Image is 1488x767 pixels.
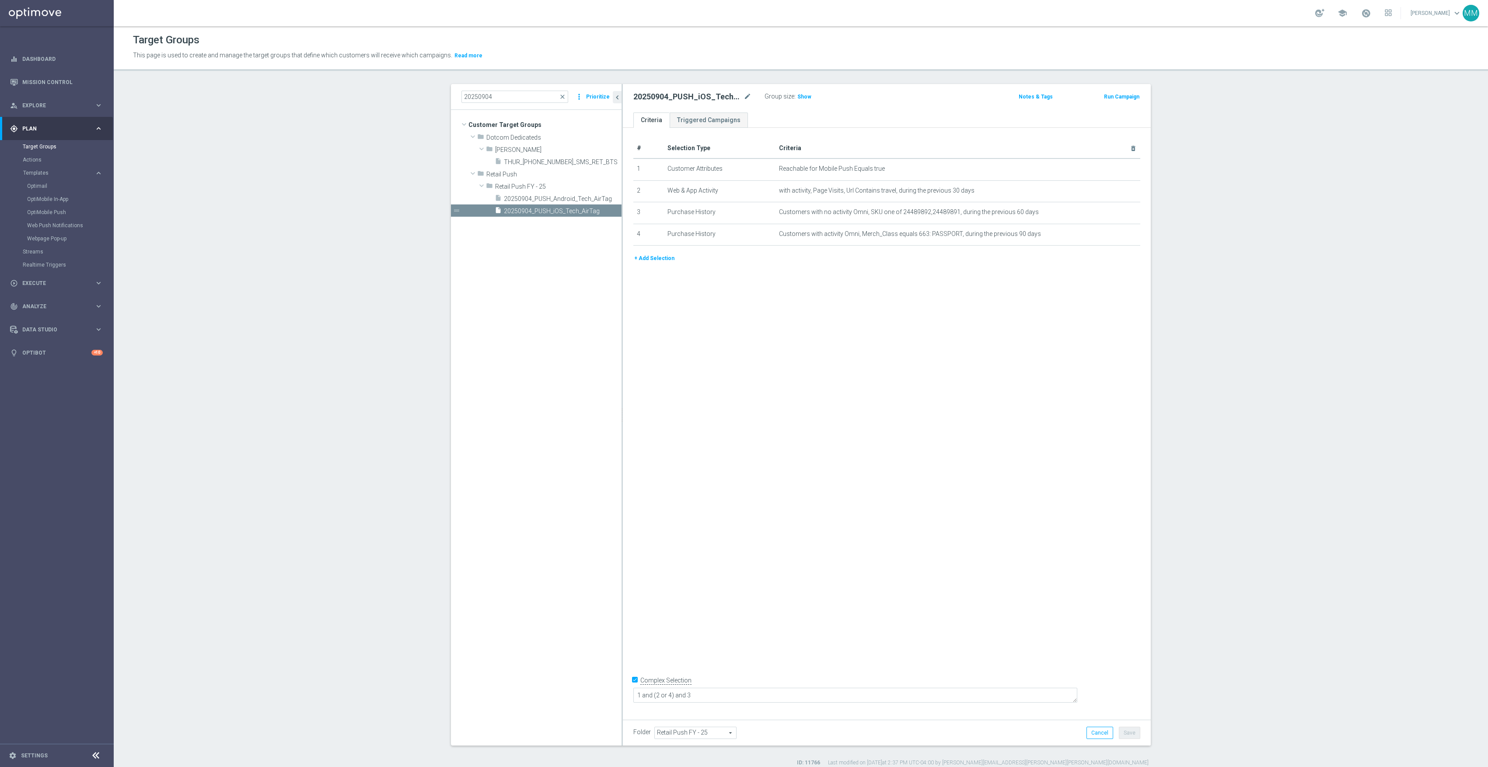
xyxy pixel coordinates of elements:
[1103,92,1140,102] button: Run Campaign
[23,261,91,268] a: Realtime Triggers
[27,206,113,219] div: OptiMobile Push
[27,232,113,245] div: Webpage Pop-up
[27,222,91,229] a: Web Push Notifications
[744,91,751,102] i: mode_edit
[23,170,94,176] div: Templates
[23,166,113,245] div: Templates
[133,52,452,59] span: This page is used to create and manage the target groups that define which customers will receive...
[10,326,94,334] div: Data Studio
[10,303,103,310] button: track_changes Analyze keyboard_arrow_right
[10,341,103,364] div: Optibot
[495,158,502,168] i: insert_drive_file
[1452,8,1462,18] span: keyboard_arrow_down
[27,193,113,206] div: OptiMobile In-App
[94,325,103,334] i: keyboard_arrow_right
[1130,145,1137,152] i: delete_forever
[22,281,94,286] span: Execute
[461,91,568,103] input: Quick find group or folder
[633,138,664,158] th: #
[10,102,103,109] div: person_search Explore keyboard_arrow_right
[27,209,91,216] a: OptiMobile Push
[633,180,664,202] td: 2
[633,728,651,736] label: Folder
[21,753,48,758] a: Settings
[454,51,483,60] button: Read more
[23,170,86,176] span: Templates
[23,169,103,176] button: Templates keyboard_arrow_right
[779,208,1039,216] span: Customers with no activity Omni, SKU one of 24489892,24489891, during the previous 60 days
[779,144,801,151] span: Criteria
[495,194,502,204] i: insert_drive_file
[613,91,622,103] button: chevron_left
[504,158,622,166] span: THUR_20250904_SMS_RET_BTS
[664,158,775,180] td: Customer Attributes
[27,219,113,232] div: Web Push Notifications
[9,752,17,760] i: settings
[765,93,794,100] label: Group size
[10,326,103,333] div: Data Studio keyboard_arrow_right
[779,165,885,172] span: Reachable for Mobile Push Equals true
[633,91,742,102] h2: 20250904_PUSH_iOS_Tech_AirTag
[468,119,622,131] span: Customer Target Groups
[486,182,493,192] i: folder
[585,91,611,103] button: Prioritize
[828,759,1149,767] label: Last modified on [DATE] at 2:37 PM UTC-04:00 by [PERSON_NAME][EMAIL_ADDRESS][PERSON_NAME][PERSON_...
[133,34,199,46] h1: Target Groups
[10,79,103,86] button: Mission Control
[10,47,103,70] div: Dashboard
[22,126,94,131] span: Plan
[633,113,670,128] a: Criteria
[794,93,796,100] label: :
[495,146,622,154] span: Johnny
[779,230,1041,238] span: Customers with activity Omni, Merch_Class equals 663: PASSPORT, during the previous 90 days
[486,145,493,155] i: folder
[664,202,775,224] td: Purchase History
[10,125,103,132] button: gps_fixed Plan keyboard_arrow_right
[10,102,18,109] i: person_search
[670,113,748,128] a: Triggered Campaigns
[94,279,103,287] i: keyboard_arrow_right
[22,70,103,94] a: Mission Control
[504,195,622,203] span: 20250904_PUSH_Android_Tech_AirTag
[94,169,103,177] i: keyboard_arrow_right
[486,134,622,141] span: Dotcom Dedicateds
[10,349,103,356] div: lightbulb Optibot +10
[23,258,113,271] div: Realtime Triggers
[779,187,975,194] span: with activity, Page Visits, Url Contains travel, during the previous 30 days
[10,125,18,133] i: gps_fixed
[10,279,18,287] i: play_circle_outline
[94,124,103,133] i: keyboard_arrow_right
[664,224,775,246] td: Purchase History
[10,280,103,287] button: play_circle_outline Execute keyboard_arrow_right
[27,196,91,203] a: OptiMobile In-App
[27,179,113,193] div: Optimail
[575,91,583,103] i: more_vert
[23,140,113,153] div: Target Groups
[664,138,775,158] th: Selection Type
[10,70,103,94] div: Mission Control
[1018,92,1054,102] button: Notes & Tags
[559,93,566,100] span: close
[633,224,664,246] td: 4
[633,253,675,263] button: + Add Selection
[27,183,91,190] a: Optimail
[633,158,664,180] td: 1
[23,143,91,150] a: Target Groups
[1086,727,1113,739] button: Cancel
[10,125,94,133] div: Plan
[477,133,484,143] i: folder
[10,56,103,63] button: equalizer Dashboard
[91,350,103,355] div: +10
[10,279,94,287] div: Execute
[23,245,113,258] div: Streams
[797,759,820,767] label: ID: 11766
[10,303,94,310] div: Analyze
[1463,5,1479,21] div: MM
[613,93,622,102] i: chevron_left
[94,101,103,109] i: keyboard_arrow_right
[495,207,502,217] i: insert_drive_file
